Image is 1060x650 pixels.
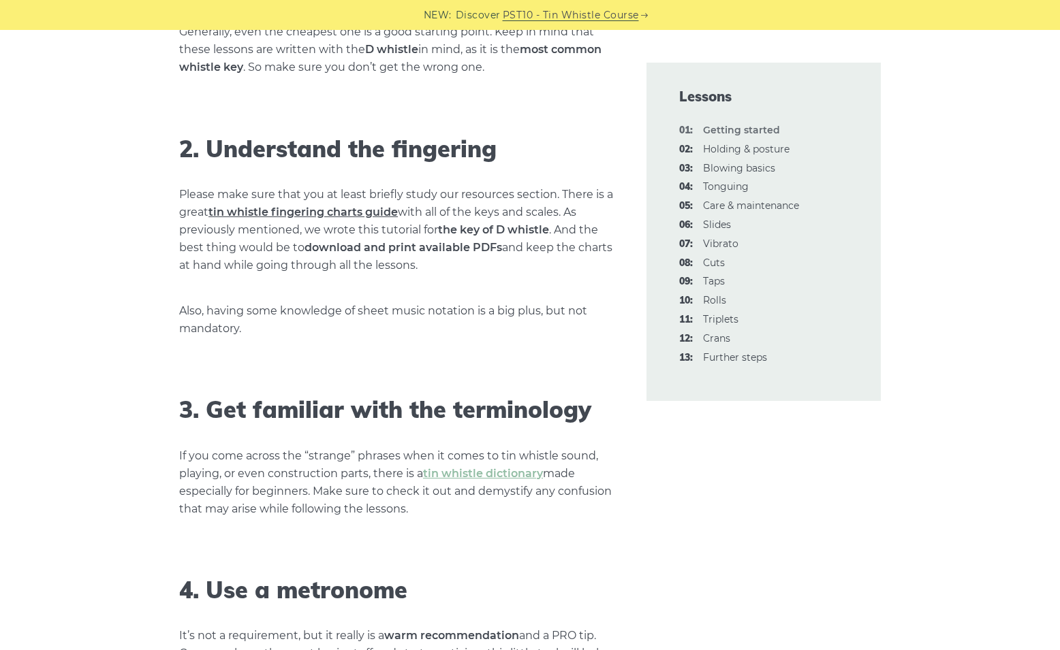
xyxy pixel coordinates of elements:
span: 04: [679,179,693,195]
span: 08: [679,255,693,272]
span: 12: [679,331,693,347]
a: 08:Cuts [703,257,725,269]
a: 04:Tonguing [703,180,749,193]
span: 09: [679,274,693,290]
a: tin whistle fingering charts guide [208,206,398,218]
h2: 4. Use a metronome [179,576,614,604]
p: Also, having some knowledge of sheet music notation is a big plus, but not mandatory. [179,302,614,338]
span: Discover [456,7,501,23]
a: 06:Slides [703,218,731,231]
h2: 2. Understand the fingering [179,135,614,163]
p: Please make sure that you at least briefly study our resources section. There is a great with all... [179,186,614,274]
span: 02: [679,142,693,158]
a: 03:Blowing basics [703,162,775,174]
span: 13: [679,350,693,366]
a: 07:Vibrato [703,238,738,250]
a: 02:Holding & posture [703,143,790,155]
p: If you come across the “strange” phrases when it comes to tin whistle sound, playing, or even con... [179,447,614,518]
strong: D whistle [365,43,418,56]
strong: the key of D whistle [438,223,549,236]
a: 09:Taps [703,275,725,287]
span: 03: [679,161,693,177]
strong: Getting started [703,124,780,136]
h2: 3. Get familiar with the terminology [179,396,614,424]
strong: warm recommendation [384,629,519,642]
a: 10:Rolls [703,294,726,306]
strong: download and print available PDFs [305,241,502,254]
span: 01: [679,123,693,139]
span: 05: [679,198,693,214]
a: PST10 - Tin Whistle Course [503,7,639,23]
a: 05:Care & maintenance [703,199,799,212]
span: Lessons [679,87,848,106]
a: 12:Crans [703,332,730,344]
span: 07: [679,236,693,253]
a: 13:Further steps [703,351,767,363]
a: 11:Triplets [703,313,738,325]
span: 06: [679,217,693,233]
span: 10: [679,293,693,309]
a: tin whistle dictionary [423,467,543,480]
span: NEW: [424,7,452,23]
span: 11: [679,312,693,328]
